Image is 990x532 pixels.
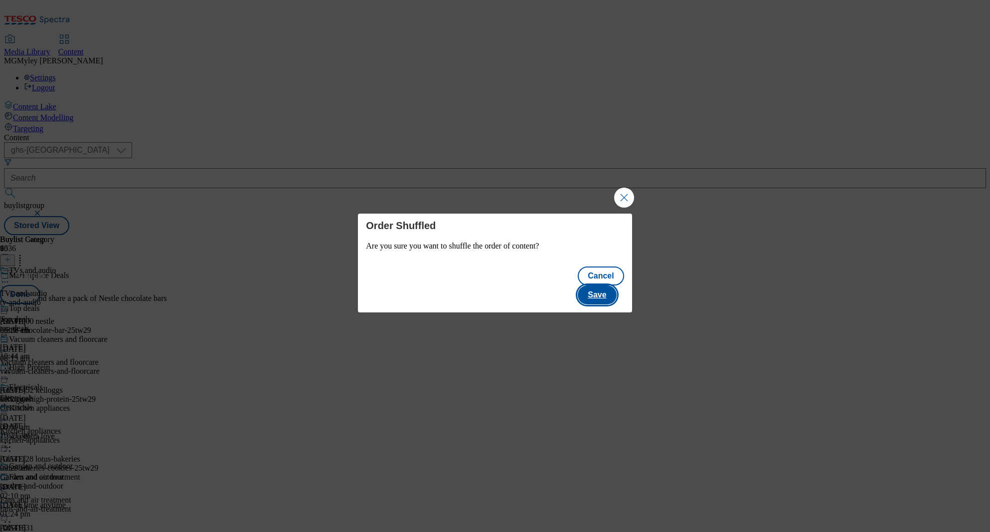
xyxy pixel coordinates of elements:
button: Close Modal [614,188,634,208]
button: Cancel [578,266,624,285]
h4: Order Shuffled [366,220,624,232]
div: Modal [358,214,632,312]
button: Save [578,285,616,304]
p: Are you sure you want to shuffle the order of content? [366,242,624,251]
